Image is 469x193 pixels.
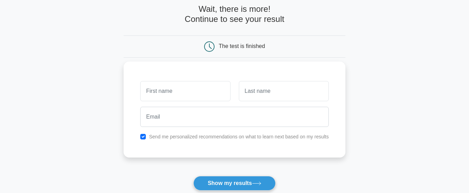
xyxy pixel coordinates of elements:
input: Email [140,107,329,127]
input: First name [140,81,230,101]
input: Last name [239,81,329,101]
h4: Wait, there is more! Continue to see your result [124,4,345,24]
div: The test is finished [219,43,265,49]
label: Send me personalized recommendations on what to learn next based on my results [149,134,329,139]
button: Show my results [193,176,275,191]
